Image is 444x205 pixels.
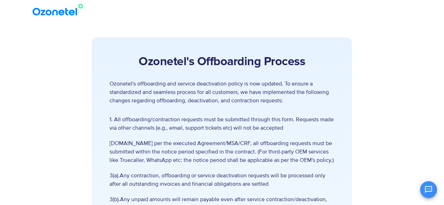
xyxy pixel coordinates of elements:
[110,80,334,105] p: Ozonetel's offboarding and service deactivation policy is now updated. To ensure a standardized a...
[110,139,334,164] span: [DOMAIN_NAME] per the executed Agreement/MSA/CRF, all offboarding requests must be submitted with...
[420,181,437,198] button: Open chat
[110,115,334,132] span: 1. All offboarding/contraction requests must be submitted through this form. Requests made via ot...
[110,55,334,69] h2: Ozonetel's Offboarding Process
[110,171,334,188] span: 3(a).Any contraction, offboarding or service deactivation requests will be processed only after a...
